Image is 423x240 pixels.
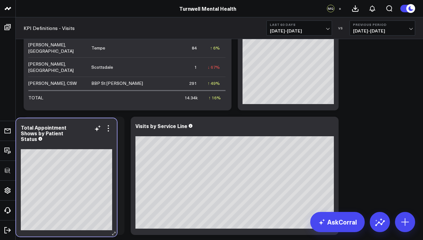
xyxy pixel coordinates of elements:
b: Last 60 Days [270,23,329,26]
div: TOTAL [28,95,43,101]
div: 291 [189,80,197,86]
div: ↑ 6% [210,45,220,51]
button: Previous Period[DATE]-[DATE] [350,20,415,36]
div: [PERSON_NAME], CSW [28,80,77,86]
div: Tempe [91,45,105,51]
div: 84 [192,45,197,51]
a: KPI Definitions - Visits [24,25,75,32]
div: Visits by Service Line [135,122,187,129]
div: ↑ 49% [208,80,220,86]
div: 1 [194,64,197,70]
div: ↓ 67% [208,64,220,70]
div: Total Appointment Shows by Patient Status [21,124,66,142]
a: Turnwell Mental Health [179,5,236,12]
div: VS [335,26,346,30]
button: + [336,5,344,12]
button: Last 60 Days[DATE]-[DATE] [266,20,332,36]
div: 14.34k [185,95,198,101]
div: BBP St [PERSON_NAME] [91,80,143,86]
div: MQ [327,5,334,12]
b: Previous Period [353,23,412,26]
div: [PERSON_NAME], [GEOGRAPHIC_DATA] [28,61,86,73]
span: [DATE] - [DATE] [270,28,329,33]
a: AskCorral [310,212,365,232]
div: ↑ 16% [209,95,221,101]
span: + [339,6,341,11]
div: Scottsdale [91,64,113,70]
span: [DATE] - [DATE] [353,28,412,33]
div: [PERSON_NAME], [GEOGRAPHIC_DATA] [28,42,86,54]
